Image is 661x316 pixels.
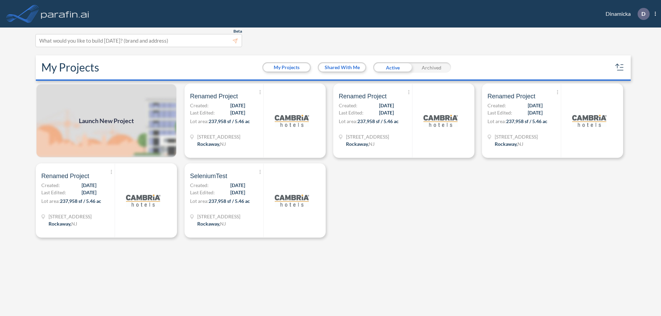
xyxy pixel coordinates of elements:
img: logo [275,183,309,218]
a: Launch New Project [36,84,177,158]
span: 321 Mt Hope Ave [197,133,240,140]
span: NJ [71,221,77,227]
span: 321 Mt Hope Ave [346,133,389,140]
span: Lot area: [190,118,209,124]
span: Rockaway , [495,141,517,147]
span: [DATE] [82,182,96,189]
span: [DATE] [230,189,245,196]
span: Rockaway , [49,221,71,227]
span: SeleniumTest [190,172,227,180]
img: add [36,84,177,158]
span: Renamed Project [41,172,89,180]
span: Last Edited: [339,109,364,116]
span: Beta [233,29,242,34]
span: Created: [487,102,506,109]
div: Rockaway, NJ [197,140,226,148]
span: [DATE] [82,189,96,196]
img: logo [126,183,160,218]
span: 321 Mt Hope Ave [197,213,240,220]
div: Rockaway, NJ [495,140,523,148]
span: [DATE] [230,109,245,116]
span: [DATE] [528,102,543,109]
span: 321 Mt Hope Ave [49,213,92,220]
span: Renamed Project [339,92,387,100]
span: Lot area: [339,118,357,124]
div: Rockaway, NJ [49,220,77,227]
span: Lot area: [41,198,60,204]
span: NJ [369,141,375,147]
span: Created: [190,182,209,189]
span: Renamed Project [190,92,238,100]
p: D [641,11,646,17]
div: Archived [412,62,451,73]
span: 237,958 sf / 5.46 ac [209,198,250,204]
span: Rockaway , [197,221,220,227]
span: Renamed Project [487,92,535,100]
span: NJ [220,221,226,227]
div: Dinamicka [595,8,656,20]
span: 237,958 sf / 5.46 ac [506,118,547,124]
img: logo [572,103,607,138]
span: Launch New Project [79,116,134,126]
span: 237,958 sf / 5.46 ac [209,118,250,124]
button: Shared With Me [319,63,365,72]
span: 237,958 sf / 5.46 ac [60,198,101,204]
button: sort [614,62,625,73]
h2: My Projects [41,61,99,74]
div: Rockaway, NJ [346,140,375,148]
span: 237,958 sf / 5.46 ac [357,118,399,124]
span: Last Edited: [190,109,215,116]
span: Rockaway , [197,141,220,147]
img: logo [40,7,91,21]
span: Last Edited: [190,189,215,196]
img: logo [275,103,309,138]
span: [DATE] [528,109,543,116]
span: NJ [220,141,226,147]
span: Last Edited: [41,189,66,196]
span: Rockaway , [346,141,369,147]
span: 321 Mt Hope Ave [495,133,538,140]
span: Lot area: [487,118,506,124]
span: Created: [190,102,209,109]
img: logo [423,103,458,138]
button: My Projects [263,63,310,72]
span: Last Edited: [487,109,512,116]
span: [DATE] [379,102,394,109]
span: [DATE] [230,182,245,189]
div: Active [373,62,412,73]
span: Created: [41,182,60,189]
span: [DATE] [230,102,245,109]
span: Created: [339,102,357,109]
span: NJ [517,141,523,147]
div: Rockaway, NJ [197,220,226,227]
span: [DATE] [379,109,394,116]
span: Lot area: [190,198,209,204]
